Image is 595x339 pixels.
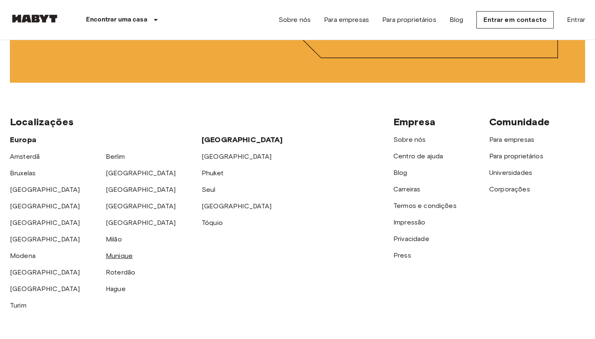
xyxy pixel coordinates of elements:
a: Privacidade [393,235,429,243]
a: Seul [202,186,216,193]
a: Entrar [567,15,585,25]
p: Encontrar uma casa [86,15,148,25]
a: Sobre nós [278,15,311,25]
a: Turim [10,301,26,309]
a: Milão [106,235,122,243]
a: [GEOGRAPHIC_DATA] [106,169,176,177]
a: Para empresas [324,15,369,25]
a: Carreiras [393,185,420,193]
a: [GEOGRAPHIC_DATA] [202,202,272,210]
a: Para proprietários [382,15,436,25]
a: Sobre nós [393,136,426,143]
a: [GEOGRAPHIC_DATA] [202,153,272,160]
a: Press [393,251,411,259]
a: [GEOGRAPHIC_DATA] [10,268,80,276]
span: Localizações [10,116,74,128]
a: Blog [450,15,464,25]
a: [GEOGRAPHIC_DATA] [10,202,80,210]
a: Para empresas [489,136,534,143]
a: Para proprietários [489,152,543,160]
a: Phuket [202,169,224,177]
a: Entrar em contacto [476,11,554,29]
a: Modena [10,252,36,260]
a: Corporações [489,185,530,193]
a: [GEOGRAPHIC_DATA] [106,219,176,227]
a: Centro de ajuda [393,152,443,160]
a: Tóquio [202,219,223,227]
a: [GEOGRAPHIC_DATA] [106,186,176,193]
span: Europa [10,135,36,144]
a: Roterdão [106,268,135,276]
a: Hague [106,285,126,293]
a: [GEOGRAPHIC_DATA] [106,202,176,210]
span: Comunidade [489,116,550,128]
a: Bruxelas [10,169,36,177]
a: Blog [393,169,407,177]
a: Universidades [489,169,532,177]
a: Munique [106,252,133,260]
img: Habyt [10,14,59,23]
a: Termos e condições [393,202,457,210]
a: [GEOGRAPHIC_DATA] [10,186,80,193]
a: [GEOGRAPHIC_DATA] [10,235,80,243]
span: Empresa [393,116,436,128]
span: [GEOGRAPHIC_DATA] [202,135,283,144]
a: Impressão [393,218,425,226]
a: Amsterdã [10,153,40,160]
a: [GEOGRAPHIC_DATA] [10,219,80,227]
a: Berlim [106,153,125,160]
a: [GEOGRAPHIC_DATA] [10,285,80,293]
